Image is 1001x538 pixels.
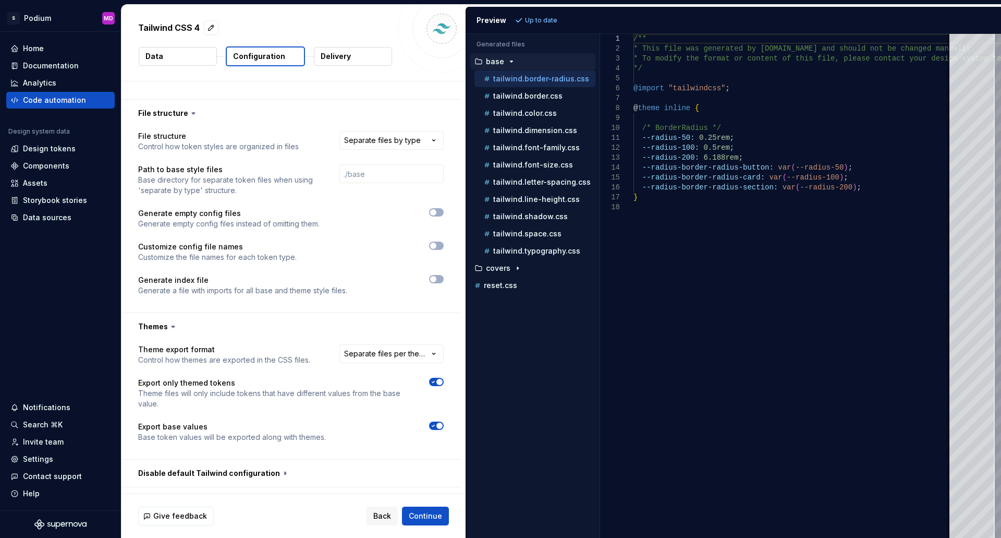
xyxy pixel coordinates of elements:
[474,107,595,119] button: tailwind.color.css
[138,131,299,141] p: File structure
[23,95,86,105] div: Code automation
[233,51,285,62] p: Configuration
[138,422,326,432] p: Export base values
[6,92,115,109] a: Code automation
[23,212,71,223] div: Data sources
[321,51,351,62] p: Delivery
[474,211,595,222] button: tailwind.shadow.css
[138,507,214,525] button: Give feedback
[493,161,573,169] p: tailwind.font-size.css
[852,183,857,192] span: )
[800,183,852,192] span: --radius-200
[470,262,595,274] button: covers
[477,15,506,26] div: Preview
[857,183,861,192] span: ;
[138,242,297,252] p: Customize config file names
[23,488,40,499] div: Help
[852,44,975,53] span: uld not be changed manually.
[493,195,580,204] p: tailwind.line-height.css
[664,104,690,112] span: inline
[633,193,638,201] span: }
[23,178,47,188] div: Assets
[23,43,44,54] div: Home
[138,355,310,365] p: Control how themes are exported in the CSS files.
[23,78,56,88] div: Analytics
[729,134,734,142] span: ;
[600,133,620,143] div: 11
[6,399,115,416] button: Notifications
[6,192,115,209] a: Storybook stories
[725,84,729,92] span: ;
[6,57,115,74] a: Documentation
[844,173,848,182] span: ;
[474,73,595,85] button: tailwind.border-radius.css
[474,125,595,136] button: tailwind.dimension.css
[339,164,444,183] input: ./base
[138,208,320,219] p: Generate empty config files
[8,127,70,136] div: Design system data
[23,420,63,430] div: Search ⌘K
[642,173,764,182] span: --radius-border-radius-card:
[782,183,795,192] span: var
[474,176,595,188] button: tailwind.letter-spacing.css
[6,75,115,91] a: Analytics
[486,57,504,66] p: base
[787,173,839,182] span: --radius-100
[703,153,738,162] span: 6.188rem
[23,437,64,447] div: Invite team
[153,511,207,521] span: Give feedback
[493,92,563,100] p: tailwind.border.css
[138,344,310,355] p: Theme export format
[6,416,115,433] button: Search ⌘K
[703,144,729,152] span: 0.5rem
[642,163,773,172] span: --radius-border-radius-button:
[23,161,69,171] div: Components
[34,519,87,530] svg: Supernova Logo
[6,485,115,502] button: Help
[493,109,557,117] p: tailwind.color.css
[409,511,442,521] span: Continue
[6,175,115,192] a: Assets
[642,153,699,162] span: --radius-200:
[633,84,664,92] span: @import
[226,46,305,66] button: Configuration
[493,230,561,238] p: tailwind.space.css
[493,144,580,152] p: tailwind.font-family.css
[474,142,595,153] button: tailwind.font-family.css
[600,54,620,64] div: 3
[23,402,70,413] div: Notifications
[138,432,326,443] p: Base token values will be exported along with themes.
[642,144,699,152] span: --radius-100:
[24,13,51,23] div: Podium
[6,209,115,226] a: Data sources
[633,54,848,63] span: * To modify the format or content of this file, p
[600,163,620,173] div: 14
[699,134,730,142] span: 0.25rem
[633,104,638,112] span: @
[600,93,620,103] div: 7
[6,434,115,450] a: Invite team
[145,51,163,62] p: Data
[470,56,595,67] button: base
[138,141,299,152] p: Control how token styles are organized in files
[484,281,517,290] p: reset.css
[138,388,410,409] p: Theme files will only include tokens that have different values from the base value.
[600,83,620,93] div: 6
[844,163,848,172] span: )
[6,158,115,174] a: Components
[600,123,620,133] div: 10
[782,173,786,182] span: (
[493,178,591,186] p: tailwind.letter-spacing.css
[600,113,620,123] div: 9
[6,40,115,57] a: Home
[138,175,321,196] p: Base directory for separate token files when using 'separate by type' structure.
[600,193,620,202] div: 17
[493,212,568,221] p: tailwind.shadow.css
[769,173,782,182] span: var
[668,84,725,92] span: "tailwindcss"
[642,134,694,142] span: --radius-50:
[138,164,321,175] p: Path to base style files
[138,21,200,34] p: Tailwind CSS 4
[6,140,115,157] a: Design tokens
[738,153,742,162] span: ;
